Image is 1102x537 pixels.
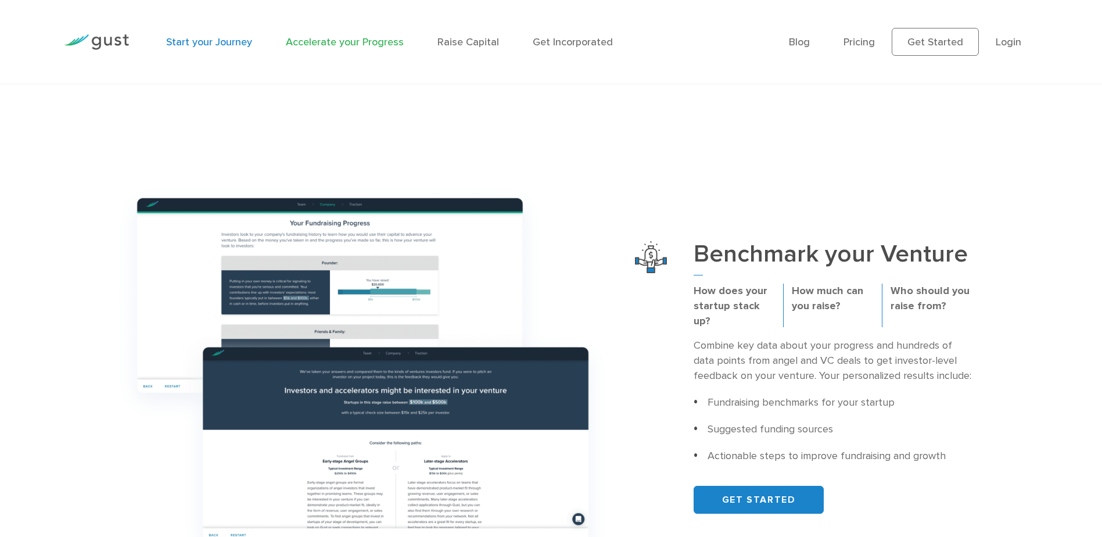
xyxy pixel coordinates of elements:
p: Who should you raise from? [891,284,971,314]
a: Start your Journey [166,36,252,48]
li: Actionable steps to improve fundraising and growth [694,449,971,464]
a: Raise Capital [437,36,499,48]
img: Benchmark Your Venture [635,241,667,273]
a: Blog [789,36,810,48]
img: Gust Logo [64,34,129,50]
a: Get Incorporated [533,36,613,48]
a: Accelerate your Progress [286,36,404,48]
p: How does your startup stack up? [694,284,774,329]
li: Fundraising benchmarks for your startup [694,395,971,410]
a: Login [996,36,1021,48]
a: GET STARTED [694,486,824,514]
li: Suggested funding sources [694,422,971,437]
p: How much can you raise? [792,284,873,314]
p: Combine key data about your progress and hundreds of data points from angel and VC deals to get i... [694,338,971,384]
a: Pricing [843,36,875,48]
a: Get Started [892,28,979,56]
h3: Benchmark your Venture [694,241,971,276]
